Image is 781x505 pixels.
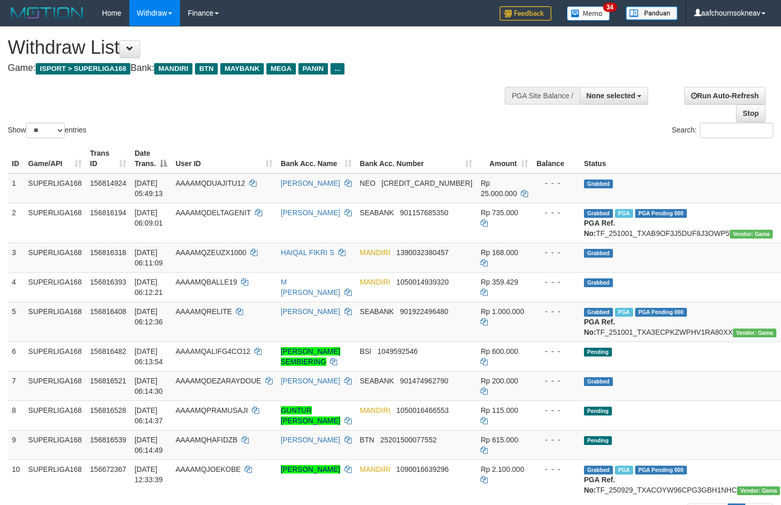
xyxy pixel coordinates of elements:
a: Run Auto-Refresh [684,87,765,105]
span: Copy 1090016639296 to clipboard [396,465,448,473]
span: AAAAMQDEZARAYDOUE [175,377,261,385]
span: 156816521 [90,377,126,385]
span: MANDIRI [360,278,390,286]
span: BTN [195,63,218,75]
div: - - - [536,376,576,386]
span: ... [331,63,344,75]
td: 8 [8,400,24,430]
span: PGA Pending [635,308,687,317]
a: [PERSON_NAME] [281,465,340,473]
b: PGA Ref. No: [584,219,615,237]
span: PANIN [298,63,328,75]
span: 156816528 [90,406,126,414]
div: - - - [536,178,576,188]
span: Rp 359.429 [480,278,518,286]
span: Rp 115.000 [480,406,518,414]
span: AAAAMQPRAMUSAJI [175,406,248,414]
th: Bank Acc. Name: activate to sort column ascending [277,144,356,173]
h4: Game: Bank: [8,63,510,73]
span: [DATE] 05:49:13 [134,179,163,198]
span: Copy 25201500077552 to clipboard [380,436,437,444]
div: - - - [536,207,576,218]
span: Vendor URL: https://trx31.1velocity.biz [730,230,773,239]
span: AAAAMQDUAJITU12 [175,179,245,187]
span: Grabbed [584,180,613,188]
label: Show entries [8,123,86,138]
div: - - - [536,464,576,474]
td: 5 [8,302,24,341]
th: Date Trans.: activate to sort column descending [130,144,171,173]
h1: Withdraw List [8,37,510,58]
span: MANDIRI [154,63,192,75]
span: AAAAMQZEUZX1000 [175,248,246,257]
td: SUPERLIGA168 [24,430,86,459]
img: panduan.png [626,6,678,20]
span: Copy 1050016466553 to clipboard [396,406,448,414]
img: Button%20Memo.svg [567,6,610,21]
img: MOTION_logo.png [8,5,86,21]
span: MANDIRI [360,406,390,414]
a: [PERSON_NAME] [281,179,340,187]
th: Bank Acc. Number: activate to sort column ascending [356,144,477,173]
th: Amount: activate to sort column ascending [476,144,532,173]
span: AAAAMQJOEKOBE [175,465,241,473]
span: Vendor URL: https://trx31.1velocity.biz [733,329,776,337]
a: [PERSON_NAME] [281,209,340,217]
span: AAAAMQALIFG4CO12 [175,347,250,355]
div: PGA Site Balance / [505,87,579,105]
td: 4 [8,272,24,302]
span: Rp 168.000 [480,248,518,257]
span: Grabbed [584,466,613,474]
td: SUPERLIGA168 [24,243,86,272]
span: Grabbed [584,209,613,218]
span: [DATE] 06:14:30 [134,377,163,395]
span: Marked by aafandaneth [615,209,633,218]
span: [DATE] 06:12:21 [134,278,163,296]
td: 1 [8,173,24,203]
td: SUPERLIGA168 [24,173,86,203]
td: SUPERLIGA168 [24,341,86,371]
td: SUPERLIGA168 [24,302,86,341]
span: MANDIRI [360,465,390,473]
span: AAAAMQHAFIDZB [175,436,237,444]
span: [DATE] 06:13:54 [134,347,163,366]
span: Copy 901157685350 to clipboard [400,209,448,217]
span: MANDIRI [360,248,390,257]
a: Stop [736,105,765,122]
span: BSI [360,347,372,355]
span: Rp 735.000 [480,209,518,217]
b: PGA Ref. No: [584,476,615,494]
span: 156814924 [90,179,126,187]
span: Pending [584,436,612,445]
span: Grabbed [584,308,613,317]
th: User ID: activate to sort column ascending [171,144,276,173]
a: [PERSON_NAME] SEMBIERING [281,347,340,366]
td: 6 [8,341,24,371]
div: - - - [536,306,576,317]
a: [PERSON_NAME] [281,377,340,385]
span: Rp 200.000 [480,377,518,385]
b: PGA Ref. No: [584,318,615,336]
a: M [PERSON_NAME] [281,278,340,296]
span: [DATE] 12:33:39 [134,465,163,484]
span: Copy 1049592546 to clipboard [378,347,418,355]
span: AAAAMQRELITE [175,307,232,316]
th: ID [8,144,24,173]
div: - - - [536,405,576,415]
span: Rp 615.000 [480,436,518,444]
td: SUPERLIGA168 [24,400,86,430]
span: Copy 1390032380457 to clipboard [396,248,448,257]
span: SEABANK [360,377,394,385]
td: 9 [8,430,24,459]
span: Copy 901922496480 to clipboard [400,307,448,316]
span: Vendor URL: https://trx31.1velocity.biz [737,486,780,495]
span: Pending [584,348,612,357]
div: - - - [536,435,576,445]
td: 7 [8,371,24,400]
span: Rp 600.000 [480,347,518,355]
span: ISPORT > SUPERLIGA168 [36,63,130,75]
div: - - - [536,247,576,258]
td: 3 [8,243,24,272]
a: HAIQAL FIKRI S [281,248,335,257]
div: - - - [536,277,576,287]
